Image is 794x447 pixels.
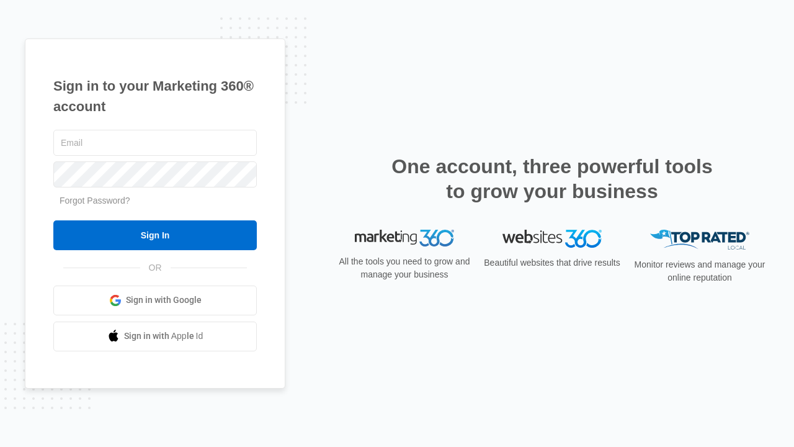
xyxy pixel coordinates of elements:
[502,230,602,248] img: Websites 360
[60,196,130,205] a: Forgot Password?
[53,286,257,315] a: Sign in with Google
[355,230,454,247] img: Marketing 360
[630,258,769,284] p: Monitor reviews and manage your online reputation
[53,130,257,156] input: Email
[53,220,257,250] input: Sign In
[53,76,257,117] h1: Sign in to your Marketing 360® account
[140,261,171,274] span: OR
[483,256,622,269] p: Beautiful websites that drive results
[335,255,474,281] p: All the tools you need to grow and manage your business
[124,330,203,343] span: Sign in with Apple Id
[126,294,202,307] span: Sign in with Google
[388,154,716,204] h2: One account, three powerful tools to grow your business
[53,322,257,351] a: Sign in with Apple Id
[650,230,749,250] img: Top Rated Local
